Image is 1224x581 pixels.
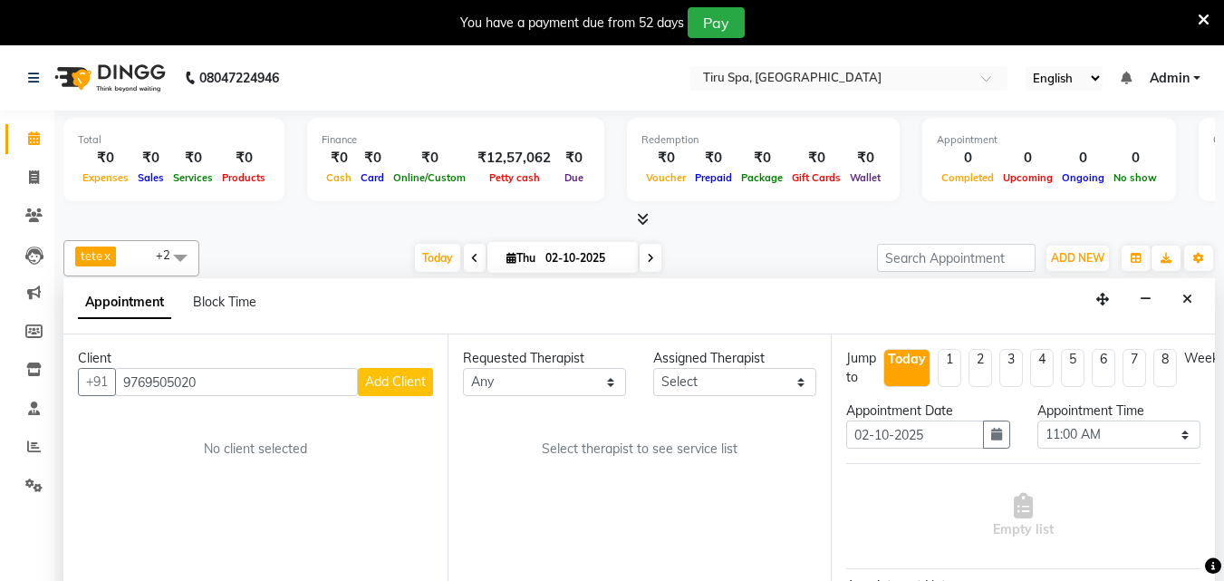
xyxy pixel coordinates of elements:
span: No show [1109,171,1161,184]
button: ADD NEW [1046,246,1109,271]
button: Add Client [358,368,433,396]
span: ADD NEW [1051,251,1104,265]
span: Today [415,244,460,272]
li: 2 [969,349,992,387]
div: Assigned Therapist [653,349,816,368]
span: Petty cash [485,171,545,184]
input: Search Appointment [877,244,1036,272]
div: Today [888,350,926,369]
span: Prepaid [690,171,737,184]
img: logo [46,53,170,103]
span: Card [356,171,389,184]
div: ₹0 [169,148,217,169]
input: yyyy-mm-dd [846,421,983,449]
span: Sales [133,171,169,184]
div: ₹0 [845,148,885,169]
div: ₹0 [78,148,133,169]
div: ₹0 [787,148,845,169]
div: Requested Therapist [463,349,626,368]
li: 6 [1092,349,1115,387]
div: ₹12,57,062 [470,148,558,169]
span: Products [217,171,270,184]
span: Upcoming [998,171,1057,184]
li: 8 [1153,349,1177,387]
span: Admin [1150,69,1190,88]
div: ₹0 [690,148,737,169]
div: ₹0 [356,148,389,169]
span: tete [81,248,102,263]
div: ₹0 [217,148,270,169]
div: Redemption [641,132,885,148]
div: ₹0 [133,148,169,169]
span: Select therapist to see service list [542,440,737,459]
li: 5 [1061,349,1084,387]
div: ₹0 [322,148,356,169]
button: Pay [688,7,745,38]
span: Expenses [78,171,133,184]
div: Total [78,132,270,148]
div: ₹0 [641,148,690,169]
span: Online/Custom [389,171,470,184]
li: 4 [1030,349,1054,387]
li: 7 [1123,349,1146,387]
div: Finance [322,132,590,148]
div: You have a payment due from 52 days [460,14,684,33]
span: Add Client [365,373,426,390]
span: Ongoing [1057,171,1109,184]
span: +2 [156,247,184,262]
div: Jump to [846,349,876,387]
div: Appointment [937,132,1161,148]
span: Package [737,171,787,184]
div: No client selected [121,440,390,459]
span: Voucher [641,171,690,184]
b: 08047224946 [199,53,279,103]
div: 0 [998,148,1057,169]
span: Cash [322,171,356,184]
div: ₹0 [737,148,787,169]
span: Services [169,171,217,184]
div: ₹0 [389,148,470,169]
span: Wallet [845,171,885,184]
span: Thu [502,251,540,265]
div: 0 [1109,148,1161,169]
button: +91 [78,368,116,396]
li: 1 [938,349,961,387]
div: Appointment Date [846,402,1009,421]
div: Appointment Time [1037,402,1200,421]
span: Completed [937,171,998,184]
a: x [102,248,111,263]
span: Empty list [993,493,1054,539]
div: Client [78,349,433,368]
input: 2025-10-02 [540,245,631,272]
div: ₹0 [558,148,590,169]
div: 0 [937,148,998,169]
span: Block Time [193,294,256,310]
li: 3 [999,349,1023,387]
span: Due [560,171,588,184]
span: Gift Cards [787,171,845,184]
div: 0 [1057,148,1109,169]
button: Close [1174,286,1200,314]
span: Appointment [78,286,171,319]
input: Search by Name/Mobile/Email/Code [115,368,358,396]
